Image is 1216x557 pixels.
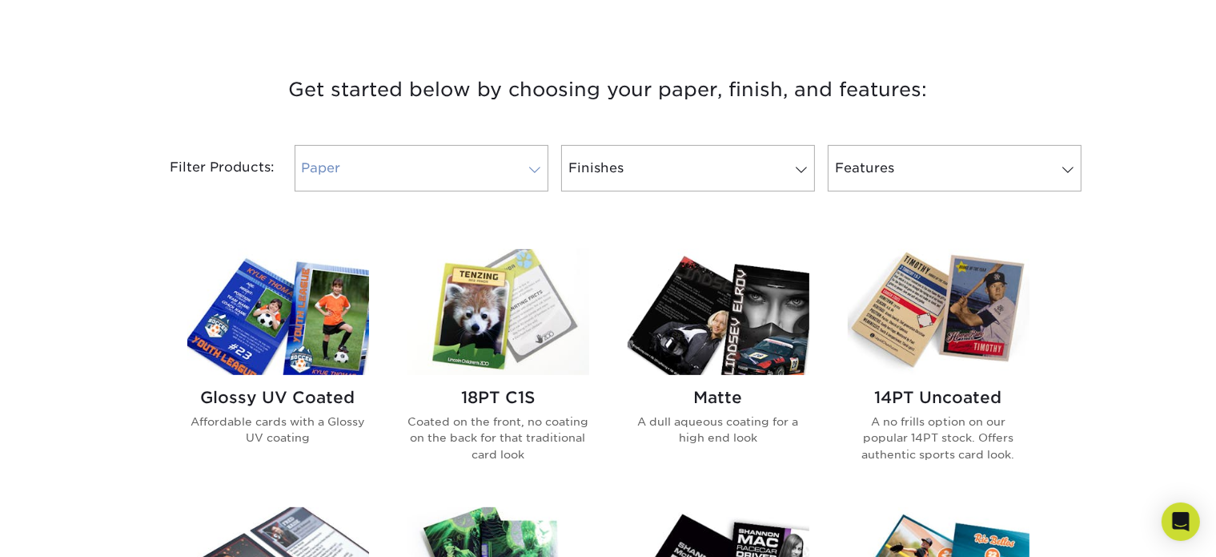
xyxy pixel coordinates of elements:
img: 18PT C1S Trading Cards [407,249,589,375]
a: 18PT C1S Trading Cards 18PT C1S Coated on the front, no coating on the back for that traditional ... [407,249,589,488]
p: A no frills option on our popular 14PT stock. Offers authentic sports card look. [848,414,1029,462]
div: Open Intercom Messenger [1162,503,1200,541]
h2: Matte [628,388,809,407]
a: Paper [295,145,548,192]
h3: Get started below by choosing your paper, finish, and features: [140,54,1077,126]
a: Matte Trading Cards Matte A dull aqueous coating for a high end look [628,249,809,488]
p: A dull aqueous coating for a high end look [628,414,809,446]
a: Features [828,145,1082,192]
p: Coated on the front, no coating on the back for that traditional card look [407,414,589,462]
h2: 14PT Uncoated [848,388,1029,407]
div: Filter Products: [128,145,288,192]
img: Matte Trading Cards [628,249,809,375]
h2: Glossy UV Coated [187,388,369,407]
a: 14PT Uncoated Trading Cards 14PT Uncoated A no frills option on our popular 14PT stock. Offers au... [848,249,1029,488]
img: 14PT Uncoated Trading Cards [848,249,1029,375]
a: Glossy UV Coated Trading Cards Glossy UV Coated Affordable cards with a Glossy UV coating [187,249,369,488]
h2: 18PT C1S [407,388,589,407]
p: Affordable cards with a Glossy UV coating [187,414,369,446]
img: Glossy UV Coated Trading Cards [187,249,369,375]
a: Finishes [561,145,815,192]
